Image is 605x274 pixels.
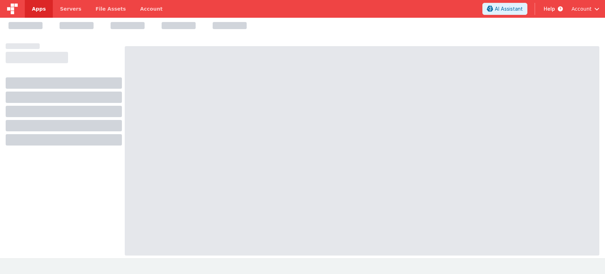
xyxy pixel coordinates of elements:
button: AI Assistant [482,3,527,15]
span: File Assets [96,5,126,12]
span: AI Assistant [495,5,523,12]
span: Apps [32,5,46,12]
button: Account [571,5,599,12]
span: Help [544,5,555,12]
span: Servers [60,5,81,12]
span: Account [571,5,592,12]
